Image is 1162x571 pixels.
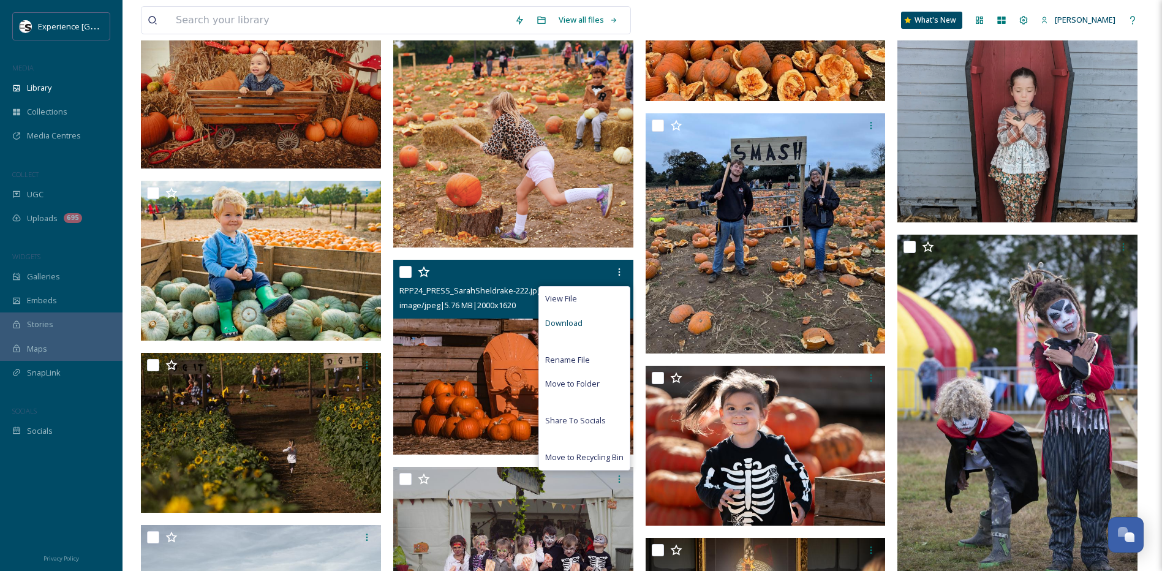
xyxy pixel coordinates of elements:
span: Rename File [545,354,590,366]
a: What's New [901,12,962,29]
span: Library [27,82,51,94]
span: Move to Folder [545,378,600,390]
img: Screenshot_20250408-151457~2 (1).png [897,9,1137,222]
input: Search your library [170,7,508,34]
a: View all files [553,8,624,32]
span: Move to Recycling Bin [545,452,624,463]
img: RPP24_PRESS_SarahSheldrake-5.jpg [141,353,381,513]
a: Privacy Policy [43,550,79,565]
img: Rogate PUMPKIN SMASH - square.png [393,9,633,248]
span: Maps [27,343,47,355]
div: 695 [64,213,82,223]
span: UGC [27,189,43,200]
img: RPP24_PRESS_SarahSheldrake-6.jpg [646,366,886,526]
span: SnapLink [27,367,61,379]
img: Victoria-21.jpg [141,9,381,169]
span: COLLECT [12,170,39,179]
span: MEDIA [12,63,34,72]
a: [PERSON_NAME] [1035,8,1122,32]
span: Privacy Policy [43,554,79,562]
span: Galleries [27,271,60,282]
img: 62dc73c3-b51f-4b60-9565-4face1070eff.jpeg [646,113,886,354]
span: Experience [GEOGRAPHIC_DATA] [38,20,159,32]
span: RPP24_PRESS_SarahSheldrake-222.jpg [399,285,541,296]
span: WIDGETS [12,252,40,261]
span: Download [545,317,583,329]
span: View File [545,293,577,304]
span: [PERSON_NAME] [1055,14,1115,25]
span: Share To Socials [545,415,606,426]
span: Media Centres [27,130,81,142]
span: Socials [27,425,53,437]
span: Collections [27,106,67,118]
span: Embeds [27,295,57,306]
img: WSCC%20ES%20Socials%20Icon%20-%20Secondary%20-%20Black.jpg [20,20,32,32]
span: Uploads [27,213,58,224]
span: image/jpeg | 5.76 MB | 2000 x 1620 [399,300,516,311]
span: SOCIALS [12,406,37,415]
img: RPP24_PRESS_SarahSheldrake-222.jpg [393,260,633,455]
button: Open Chat [1108,517,1144,553]
img: Sanders-10 (2).jpg [141,181,381,341]
span: Stories [27,319,53,330]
